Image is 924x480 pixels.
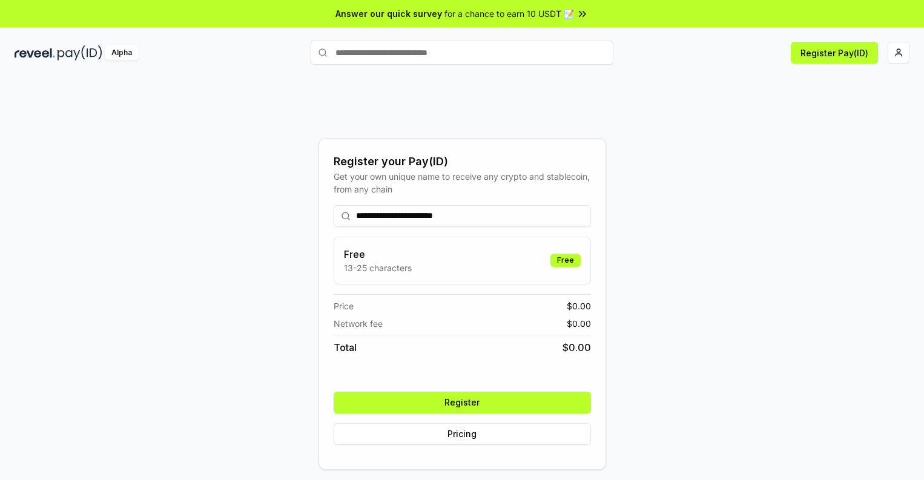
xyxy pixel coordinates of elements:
[334,423,591,445] button: Pricing
[335,7,442,20] span: Answer our quick survey
[58,45,102,61] img: pay_id
[344,247,412,261] h3: Free
[791,42,878,64] button: Register Pay(ID)
[334,170,591,196] div: Get your own unique name to receive any crypto and stablecoin, from any chain
[334,300,354,312] span: Price
[567,300,591,312] span: $ 0.00
[334,317,383,330] span: Network fee
[567,317,591,330] span: $ 0.00
[550,254,581,267] div: Free
[563,340,591,355] span: $ 0.00
[334,392,591,413] button: Register
[15,45,55,61] img: reveel_dark
[344,261,412,274] p: 13-25 characters
[334,153,591,170] div: Register your Pay(ID)
[444,7,574,20] span: for a chance to earn 10 USDT 📝
[105,45,139,61] div: Alpha
[334,340,357,355] span: Total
